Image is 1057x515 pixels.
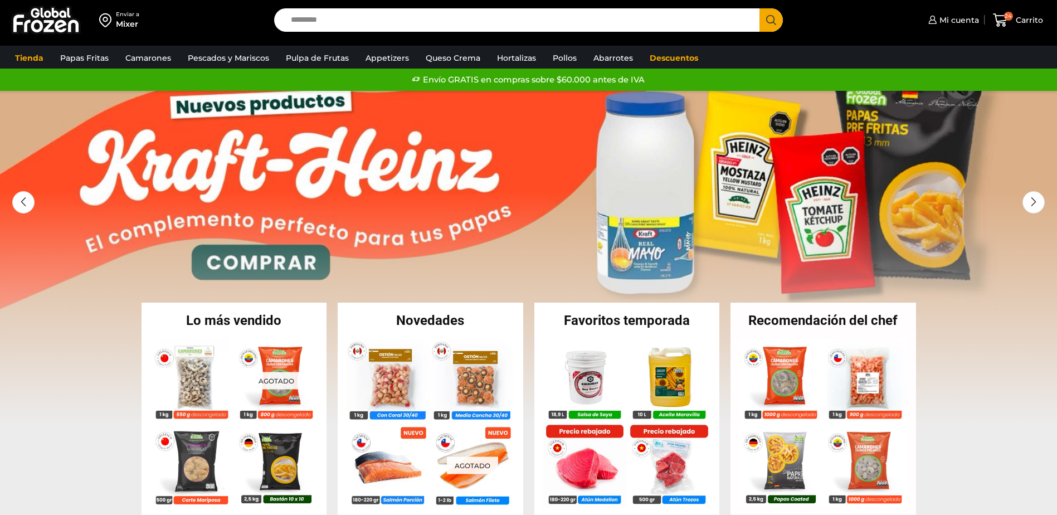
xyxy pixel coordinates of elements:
[182,47,275,69] a: Pescados y Mariscos
[1004,12,1013,21] span: 24
[142,314,327,327] h2: Lo más vendido
[116,18,139,30] div: Mixer
[1022,191,1045,213] div: Next slide
[116,11,139,18] div: Enviar a
[926,9,979,31] a: Mi cuenta
[1013,14,1043,26] span: Carrito
[250,372,301,389] p: Agotado
[9,47,49,69] a: Tienda
[730,314,916,327] h2: Recomendación del chef
[360,47,415,69] a: Appetizers
[55,47,114,69] a: Papas Fritas
[338,314,523,327] h2: Novedades
[120,47,177,69] a: Camarones
[759,8,783,32] button: Search button
[447,457,498,474] p: Agotado
[491,47,542,69] a: Hortalizas
[534,314,720,327] h2: Favoritos temporada
[280,47,354,69] a: Pulpa de Frutas
[547,47,582,69] a: Pollos
[937,14,979,26] span: Mi cuenta
[644,47,704,69] a: Descuentos
[588,47,639,69] a: Abarrotes
[420,47,486,69] a: Queso Crema
[990,7,1046,33] a: 24 Carrito
[99,11,116,30] img: address-field-icon.svg
[12,191,35,213] div: Previous slide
